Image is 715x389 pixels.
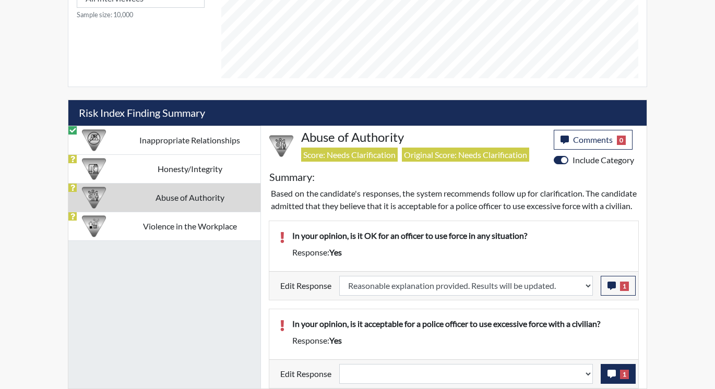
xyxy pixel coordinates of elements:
[620,282,629,291] span: 1
[77,10,205,20] small: Sample size: 10,000
[601,276,636,296] button: 1
[119,212,260,240] td: Violence in the Workplace
[617,136,626,145] span: 0
[280,364,331,384] label: Edit Response
[82,157,106,181] img: CATEGORY%20ICON-11.a5f294f4.png
[301,148,398,162] span: Score: Needs Clarification
[331,276,601,296] div: Update the test taker's response, the change might impact the score
[119,126,260,154] td: Inappropriate Relationships
[573,135,613,144] span: Comments
[82,128,106,152] img: CATEGORY%20ICON-14.139f8ef7.png
[554,130,633,150] button: Comments0
[284,246,636,259] div: Response:
[292,318,628,330] p: In your opinion, is it acceptable for a police officer to use excessive force with a civilian?
[280,276,331,296] label: Edit Response
[620,370,629,379] span: 1
[601,364,636,384] button: 1
[82,186,106,210] img: CATEGORY%20ICON-01.94e51fac.png
[329,247,342,257] span: yes
[82,214,106,238] img: CATEGORY%20ICON-26.eccbb84f.png
[271,187,637,212] p: Based on the candidate's responses, the system recommends follow up for clarification. The candid...
[329,335,342,345] span: yes
[68,100,647,126] h5: Risk Index Finding Summary
[269,134,293,158] img: CATEGORY%20ICON-01.94e51fac.png
[119,183,260,212] td: Abuse of Authority
[292,229,628,242] p: In your opinion, is it OK for an officer to use force in any situation?
[331,364,601,384] div: Update the test taker's response, the change might impact the score
[269,171,315,183] h5: Summary:
[284,334,636,347] div: Response:
[573,154,634,166] label: Include Category
[119,154,260,183] td: Honesty/Integrity
[402,148,529,162] span: Original Score: Needs Clarification
[301,130,546,145] h4: Abuse of Authority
